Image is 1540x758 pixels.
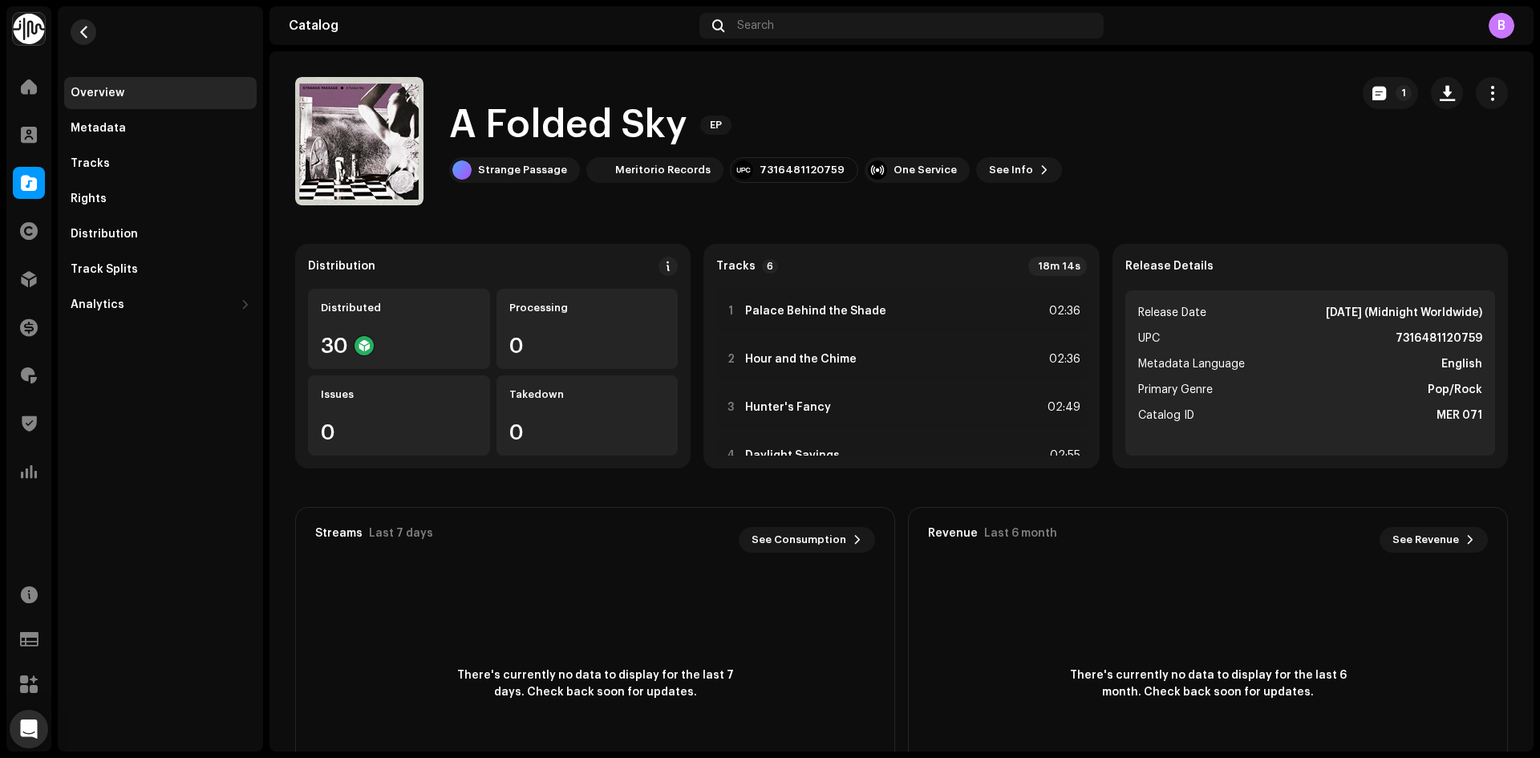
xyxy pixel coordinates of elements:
div: Last 6 month [984,527,1057,540]
re-m-nav-dropdown: Analytics [64,289,257,321]
div: Distribution [71,228,138,241]
span: UPC [1138,329,1160,348]
span: Primary Genre [1138,380,1213,399]
div: Streams [315,527,363,540]
div: Last 7 days [369,527,433,540]
strong: Palace Behind the Shade [745,305,886,318]
div: 02:36 [1045,302,1080,321]
div: Distributed [321,302,477,314]
div: B [1489,13,1514,39]
re-m-nav-item: Tracks [64,148,257,180]
div: Analytics [71,298,124,311]
img: dd45ec65-3bd1-47b2-8ebd-23fcb51b1247 [590,160,609,180]
strong: Hour and the Chime [745,353,857,366]
re-m-nav-item: Track Splits [64,253,257,286]
button: 1 [1363,77,1418,109]
span: See Revenue [1392,524,1459,556]
re-m-nav-item: Overview [64,77,257,109]
div: 02:36 [1045,350,1080,369]
re-m-nav-item: Metadata [64,112,257,144]
div: 02:55 [1045,446,1080,465]
strong: Release Details [1125,260,1214,273]
strong: Daylight Savings [745,449,840,462]
div: Processing [509,302,666,314]
span: See Info [989,154,1033,186]
span: Metadata Language [1138,355,1245,374]
div: Tracks [71,157,110,170]
div: One Service [894,164,957,176]
div: Rights [71,193,107,205]
button: See Info [976,157,1062,183]
span: Catalog ID [1138,406,1194,425]
div: Meritorio Records [615,164,711,176]
span: EP [700,116,731,135]
strong: English [1441,355,1482,374]
re-m-nav-item: Distribution [64,218,257,250]
span: Release Date [1138,303,1206,322]
div: Catalog [289,19,693,32]
button: See Consumption [739,527,875,553]
div: Open Intercom Messenger [10,710,48,748]
p-badge: 6 [762,259,778,274]
span: See Consumption [752,524,846,556]
div: Metadata [71,122,126,135]
div: Overview [71,87,124,99]
div: Track Splits [71,263,138,276]
strong: MER 071 [1437,406,1482,425]
div: 18m 14s [1028,257,1087,276]
div: Revenue [928,527,978,540]
span: There's currently no data to display for the last 7 days. Check back soon for updates. [451,667,740,701]
div: 02:49 [1045,398,1080,417]
div: Takedown [509,388,666,401]
strong: [DATE] (Midnight Worldwide) [1326,303,1482,322]
img: 0f74c21f-6d1c-4dbc-9196-dbddad53419e [13,13,45,45]
strong: Tracks [716,260,756,273]
div: Distribution [308,260,375,273]
span: Search [737,19,774,32]
div: 7316481120759 [760,164,845,176]
span: There's currently no data to display for the last 6 month. Check back soon for updates. [1064,667,1352,701]
div: Issues [321,388,477,401]
strong: Hunter's Fancy [745,401,831,414]
button: See Revenue [1380,527,1488,553]
h1: A Folded Sky [449,99,687,151]
strong: 7316481120759 [1396,329,1482,348]
p-badge: 1 [1396,85,1412,101]
div: Strange Passage [478,164,567,176]
re-m-nav-item: Rights [64,183,257,215]
strong: Pop/Rock [1428,380,1482,399]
